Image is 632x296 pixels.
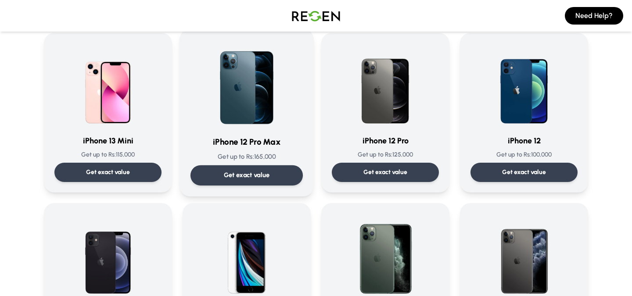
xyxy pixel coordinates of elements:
button: Need Help? [565,7,623,25]
p: Get up to Rs: 115,000 [54,150,162,159]
img: iPhone 13 Mini [66,43,150,128]
h3: iPhone 12 Pro Max [190,136,303,149]
p: Get exact value [86,168,130,177]
p: Get up to Rs: 125,000 [332,150,439,159]
h3: iPhone 13 Mini [54,135,162,147]
p: Get exact value [224,171,270,180]
img: iPhone 12 [482,43,566,128]
h3: iPhone 12 [470,135,578,147]
img: iPhone 12 Pro Max [202,40,291,128]
p: Get exact value [363,168,407,177]
p: Get up to Rs: 165,000 [190,152,303,161]
p: Get exact value [502,168,546,177]
img: Logo [285,4,347,28]
p: Get up to Rs: 100,000 [470,150,578,159]
img: iPhone 12 Pro [343,43,427,128]
h3: iPhone 12 Pro [332,135,439,147]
